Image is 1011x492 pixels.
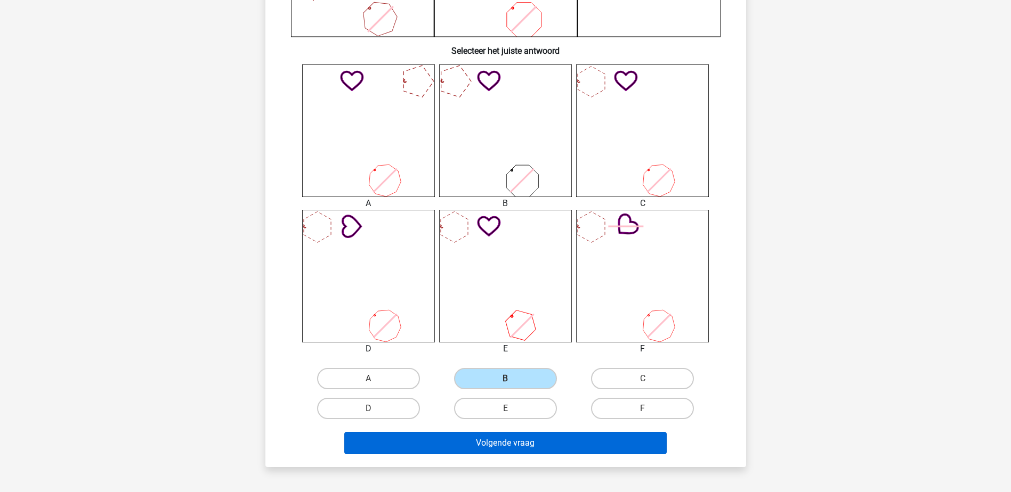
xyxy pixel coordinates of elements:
label: E [454,398,557,419]
label: C [591,368,694,389]
label: F [591,398,694,419]
div: A [294,197,443,210]
div: D [294,342,443,355]
div: E [431,342,580,355]
label: D [317,398,420,419]
div: F [568,342,717,355]
button: Volgende vraag [344,432,667,454]
label: B [454,368,557,389]
div: B [431,197,580,210]
h6: Selecteer het juiste antwoord [282,37,729,56]
label: A [317,368,420,389]
div: C [568,197,717,210]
